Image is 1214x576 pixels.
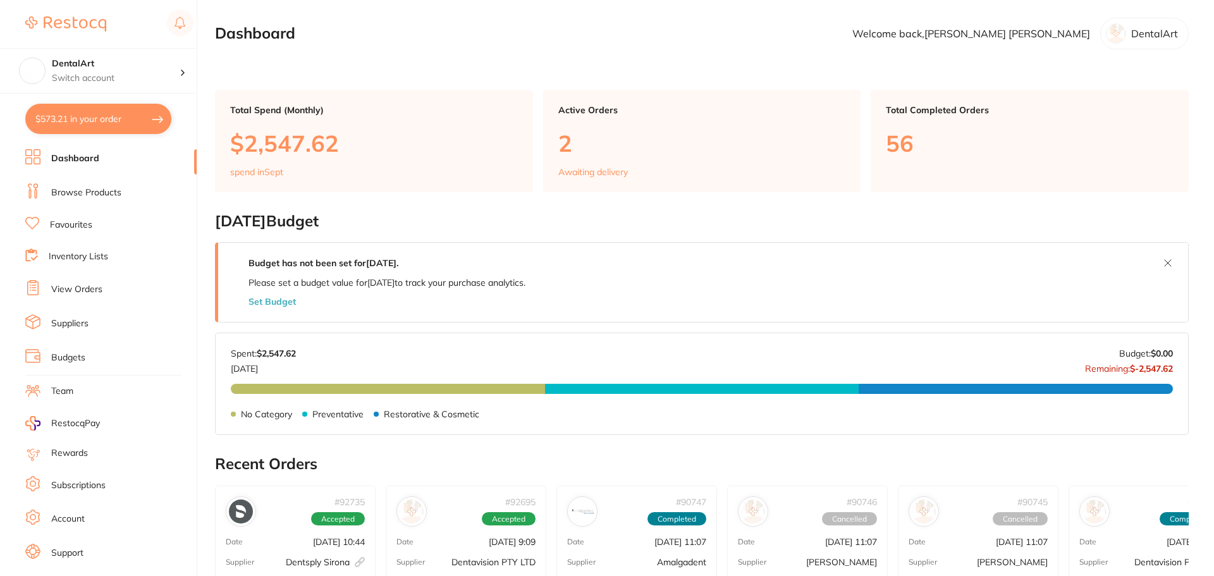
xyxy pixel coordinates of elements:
p: Date [226,537,243,546]
p: Active Orders [558,105,846,115]
p: Dentavision PTY LTD [451,557,536,567]
span: Cancelled [993,512,1048,526]
p: # 92695 [505,497,536,507]
p: Date [909,537,926,546]
a: Rewards [51,447,88,460]
p: Date [567,537,584,546]
p: Welcome back, [PERSON_NAME] [PERSON_NAME] [852,28,1090,39]
p: Please set a budget value for [DATE] to track your purchase analytics. [248,278,525,288]
a: Browse Products [51,187,121,199]
p: No Category [241,409,292,419]
a: Total Spend (Monthly)$2,547.62spend inSept [215,90,533,192]
p: Date [1079,537,1096,546]
p: Restorative & Cosmetic [384,409,479,419]
p: 2 [558,130,846,156]
img: DentalArt [20,58,45,83]
p: Supplier [1079,558,1108,567]
a: Active Orders2Awaiting delivery [543,90,861,192]
span: Accepted [482,512,536,526]
strong: $-2,547.62 [1130,363,1173,374]
img: Restocq Logo [25,16,106,32]
strong: $2,547.62 [257,348,296,359]
p: Amalgadent [657,557,706,567]
p: [DATE] 9:09 [489,537,536,547]
p: Budget: [1119,348,1173,358]
button: Set Budget [248,297,296,307]
p: # 90745 [1017,497,1048,507]
strong: $0.00 [1151,348,1173,359]
p: Dentsply Sirona [286,557,365,567]
p: Awaiting delivery [558,167,628,177]
p: Date [738,537,755,546]
a: View Orders [51,283,102,296]
a: Suppliers [51,317,89,330]
p: [PERSON_NAME] [806,557,877,567]
a: Subscriptions [51,479,106,492]
a: Favourites [50,219,92,231]
span: Completed [647,512,706,526]
h2: [DATE] Budget [215,212,1189,230]
p: Supplier [226,558,254,567]
p: [DATE] 10:44 [313,537,365,547]
p: [DATE] 11:07 [825,537,877,547]
h2: Recent Orders [215,455,1189,473]
a: Support [51,547,83,560]
img: Dentavision PTY LTD [1082,499,1107,524]
p: Date [396,537,414,546]
a: Total Completed Orders56 [871,90,1189,192]
img: Henry Schein Halas [741,499,765,524]
a: Budgets [51,352,85,364]
img: Amalgadent [570,499,594,524]
span: Cancelled [822,512,877,526]
a: Inventory Lists [49,250,108,263]
p: $2,547.62 [230,130,518,156]
p: Total Completed Orders [886,105,1174,115]
img: Adam Dental [912,499,936,524]
h2: Dashboard [215,25,295,42]
p: Preventative [312,409,364,419]
a: Team [51,385,73,398]
p: Total Spend (Monthly) [230,105,518,115]
p: [PERSON_NAME] [977,557,1048,567]
img: Dentavision PTY LTD [400,499,424,524]
button: $573.21 in your order [25,104,171,134]
span: Accepted [311,512,365,526]
p: # 90747 [676,497,706,507]
p: DentalArt [1131,28,1178,39]
p: # 92735 [334,497,365,507]
p: [DATE] 11:07 [996,537,1048,547]
a: Restocq Logo [25,9,106,39]
p: [DATE] 11:07 [654,537,706,547]
p: 56 [886,130,1174,156]
p: Supplier [396,558,425,567]
a: Dashboard [51,152,99,165]
strong: Budget has not been set for [DATE] . [248,257,398,269]
p: Remaining: [1085,358,1173,374]
span: RestocqPay [51,417,100,430]
p: Supplier [909,558,937,567]
a: RestocqPay [25,416,100,431]
p: Spent: [231,348,296,358]
img: RestocqPay [25,416,40,431]
a: Account [51,513,85,525]
img: Dentsply Sirona [229,499,253,524]
p: # 90746 [847,497,877,507]
p: Supplier [567,558,596,567]
h4: DentalArt [52,58,180,70]
p: spend in Sept [230,167,283,177]
p: [DATE] [231,358,296,374]
p: Supplier [738,558,766,567]
p: Switch account [52,72,180,85]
